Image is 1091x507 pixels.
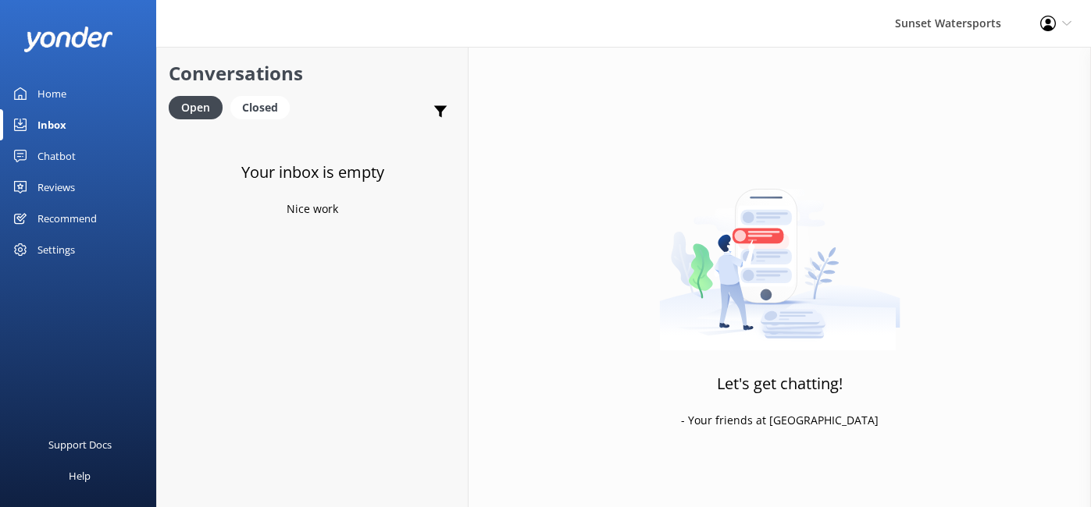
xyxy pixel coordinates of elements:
[659,156,900,351] img: artwork of a man stealing a conversation from at giant smartphone
[169,96,223,119] div: Open
[37,109,66,140] div: Inbox
[37,234,75,265] div: Settings
[37,140,76,172] div: Chatbot
[37,78,66,109] div: Home
[230,98,298,115] a: Closed
[241,160,384,185] h3: Your inbox is empty
[37,203,97,234] div: Recommend
[37,172,75,203] div: Reviews
[717,371,843,396] h3: Let's get chatting!
[287,200,338,218] p: Nice work
[230,96,290,119] div: Closed
[69,460,91,491] div: Help
[23,27,113,52] img: yonder-white-logo.png
[169,58,456,88] h2: Conversations
[169,98,230,115] a: Open
[681,412,879,429] p: - Your friends at [GEOGRAPHIC_DATA]
[48,429,112,460] div: Support Docs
